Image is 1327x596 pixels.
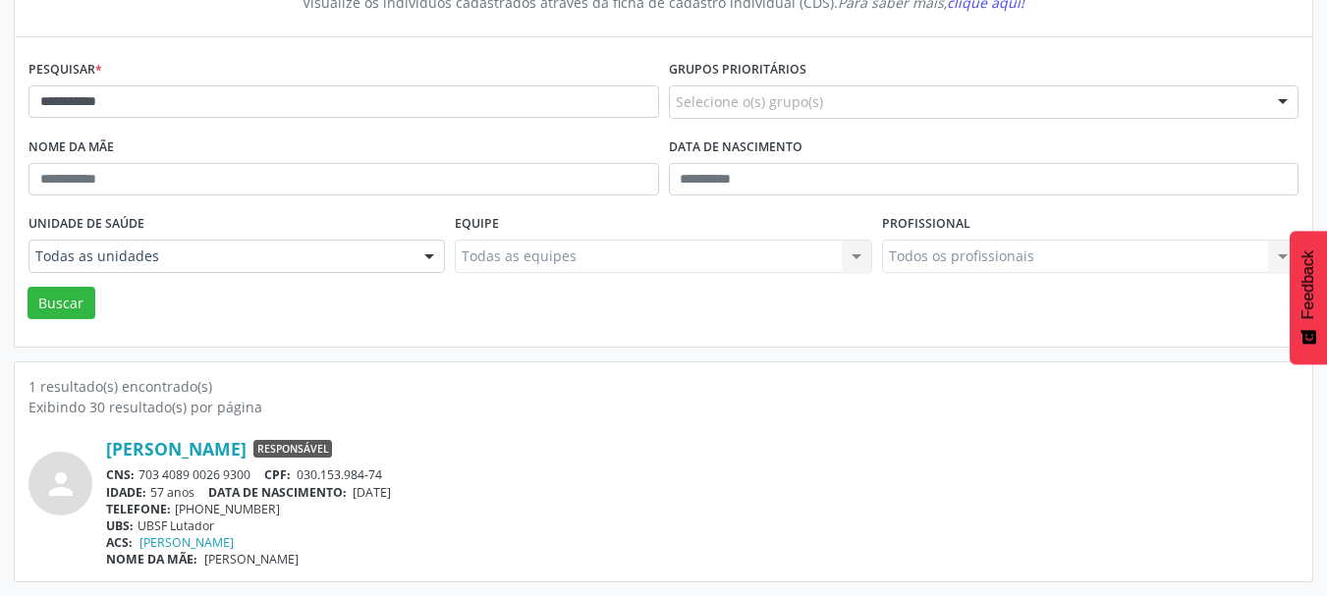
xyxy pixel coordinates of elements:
[106,438,247,460] a: [PERSON_NAME]
[353,484,391,501] span: [DATE]
[669,55,806,85] label: Grupos prioritários
[676,91,823,112] span: Selecione o(s) grupo(s)
[28,397,1299,417] div: Exibindo 30 resultado(s) por página
[106,501,1299,517] div: [PHONE_NUMBER]
[106,466,135,483] span: CNS:
[106,501,171,517] span: TELEFONE:
[264,466,291,483] span: CPF:
[106,517,134,534] span: UBS:
[1290,231,1327,364] button: Feedback - Mostrar pesquisa
[253,440,332,458] span: Responsável
[106,551,197,568] span: NOME DA MÃE:
[106,484,146,501] span: IDADE:
[139,534,234,551] a: [PERSON_NAME]
[669,133,802,163] label: Data de nascimento
[297,466,382,483] span: 030.153.984-74
[882,209,970,240] label: Profissional
[28,133,114,163] label: Nome da mãe
[28,376,1299,397] div: 1 resultado(s) encontrado(s)
[106,517,1299,534] div: UBSF Lutador
[455,209,499,240] label: Equipe
[28,209,144,240] label: Unidade de saúde
[35,246,405,266] span: Todas as unidades
[1299,250,1317,319] span: Feedback
[106,466,1299,483] div: 703 4089 0026 9300
[208,484,347,501] span: DATA DE NASCIMENTO:
[204,551,299,568] span: [PERSON_NAME]
[43,466,79,502] i: person
[28,287,95,320] button: Buscar
[28,55,102,85] label: Pesquisar
[106,534,133,551] span: ACS:
[106,484,1299,501] div: 57 anos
